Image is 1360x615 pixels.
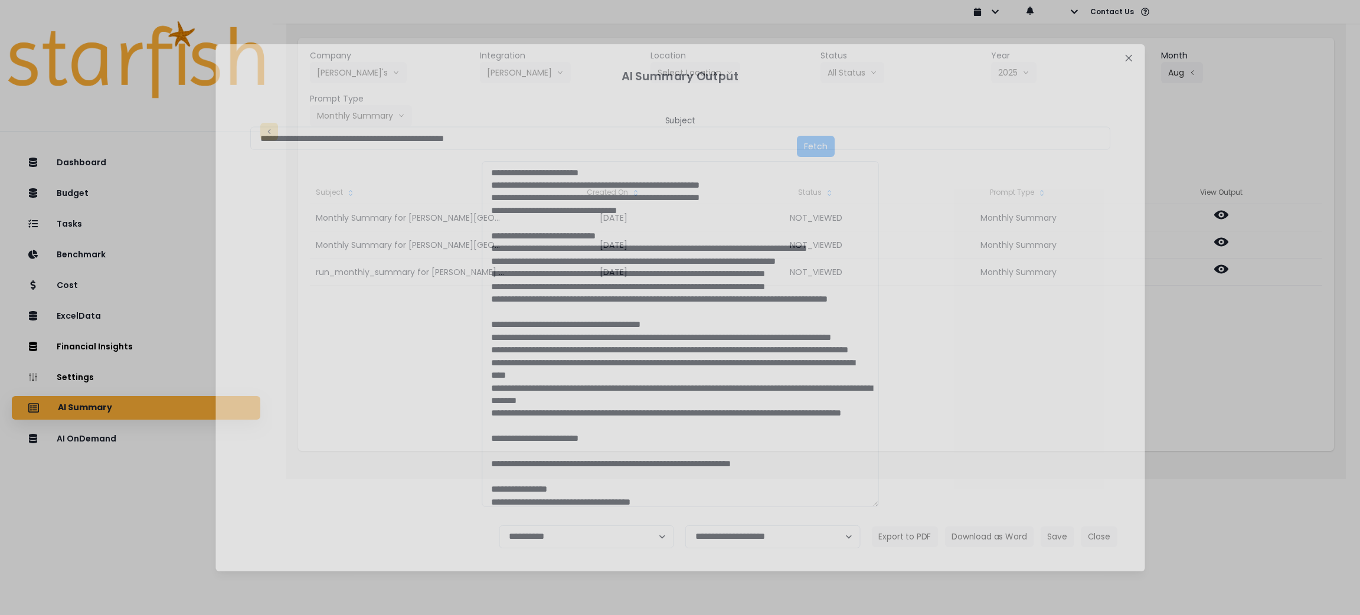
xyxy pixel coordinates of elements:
button: Close [1119,48,1137,67]
header: Subject [665,115,695,126]
button: Save [1040,526,1074,547]
button: Export to PDF [871,526,937,547]
button: Close [1081,526,1117,547]
header: AI Summary Output [229,58,1130,94]
button: Download as Word [944,526,1033,547]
